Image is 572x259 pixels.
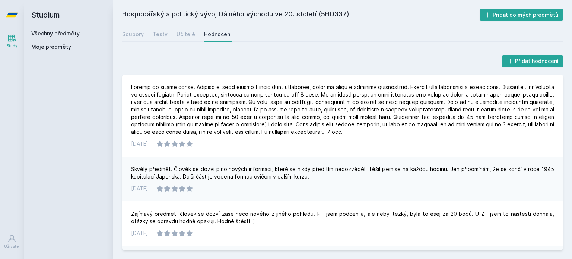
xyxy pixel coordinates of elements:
div: Učitelé [177,31,195,38]
button: Přidat do mých předmětů [480,9,563,21]
a: Učitelé [177,27,195,42]
div: Zajímavý předmět, člověk se dozví zase něco nového z jiného pohledu. PT jsem podcenila, ale nebyl... [131,210,554,225]
div: | [151,140,153,148]
div: Soubory [122,31,144,38]
a: Study [1,30,22,53]
div: Loremip do sitame conse. Adipisc el sedd eiusmo t incididunt utlaboree, dolor ma aliqu e adminimv... [131,83,554,136]
span: Moje předměty [31,43,71,51]
a: Všechny předměty [31,30,80,37]
a: Soubory [122,27,144,42]
div: | [151,185,153,192]
div: Skvělý předmět. Člověk se dozví plno nových informací, které se nikdy před tím nedozvěděl. Těšil ... [131,165,554,180]
div: Testy [153,31,168,38]
div: Uživatel [4,244,20,249]
div: | [151,230,153,237]
a: Testy [153,27,168,42]
div: Study [7,43,18,49]
div: [DATE] [131,140,148,148]
div: [DATE] [131,230,148,237]
button: Přidat hodnocení [502,55,563,67]
h2: Hospodářský a politický vývoj Dálného východu ve 20. století (5HD337) [122,9,480,21]
div: [DATE] [131,185,148,192]
a: Uživatel [1,230,22,253]
a: Hodnocení [204,27,232,42]
div: Hodnocení [204,31,232,38]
